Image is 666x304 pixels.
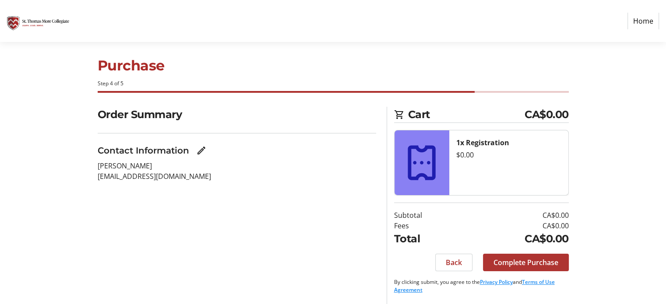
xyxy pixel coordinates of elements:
td: CA$0.00 [462,220,569,231]
a: Terms of Use Agreement [394,278,555,294]
strong: 1x Registration [456,138,509,147]
button: Complete Purchase [483,254,569,271]
span: Complete Purchase [493,257,558,268]
p: [EMAIL_ADDRESS][DOMAIN_NAME] [98,171,376,182]
td: Total [394,231,462,247]
td: Fees [394,220,462,231]
span: Back [446,257,462,268]
div: $0.00 [456,150,561,160]
a: Privacy Policy [480,278,513,286]
img: St. Thomas More Collegiate #2's Logo [7,3,69,38]
div: Step 4 of 5 [98,80,569,87]
span: CA$0.00 [525,107,569,122]
p: [PERSON_NAME] [98,161,376,171]
button: Back [435,254,472,271]
td: Subtotal [394,210,462,220]
p: By clicking submit, you agree to the and [394,278,569,294]
h2: Order Summary [98,107,376,122]
td: CA$0.00 [462,231,569,247]
a: Home [627,13,659,29]
button: Edit Contact Information [193,142,210,159]
td: CA$0.00 [462,210,569,220]
span: Cart [408,107,525,122]
h1: Purchase [98,55,569,76]
h3: Contact Information [98,144,189,157]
